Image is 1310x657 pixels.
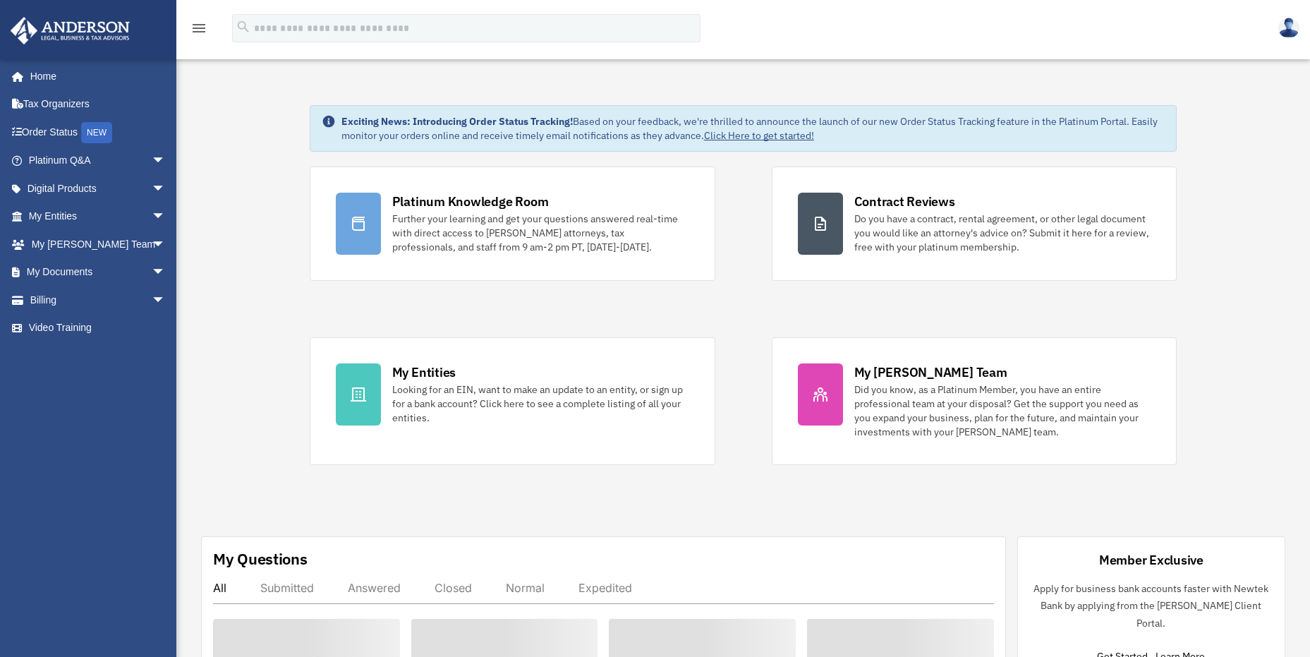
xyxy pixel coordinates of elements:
div: My Questions [213,548,308,569]
a: Platinum Knowledge Room Further your learning and get your questions answered real-time with dire... [310,167,715,281]
div: Submitted [260,581,314,595]
div: My [PERSON_NAME] Team [854,363,1007,381]
span: arrow_drop_down [152,230,180,259]
a: Click Here to get started! [704,129,814,142]
span: arrow_drop_down [152,258,180,287]
div: Did you know, as a Platinum Member, you have an entire professional team at your disposal? Get th... [854,382,1151,439]
img: Anderson Advisors Platinum Portal [6,17,134,44]
img: User Pic [1278,18,1299,38]
a: Platinum Q&Aarrow_drop_down [10,147,187,175]
div: Answered [348,581,401,595]
a: My Entities Looking for an EIN, want to make an update to an entity, or sign up for a bank accoun... [310,337,715,465]
a: My [PERSON_NAME] Teamarrow_drop_down [10,230,187,258]
span: arrow_drop_down [152,147,180,176]
a: Digital Productsarrow_drop_down [10,174,187,203]
a: menu [190,25,207,37]
div: Member Exclusive [1099,551,1203,569]
div: Closed [435,581,472,595]
a: My Entitiesarrow_drop_down [10,203,187,231]
a: Home [10,62,180,90]
span: arrow_drop_down [152,286,180,315]
a: Billingarrow_drop_down [10,286,187,314]
div: Contract Reviews [854,193,955,210]
div: Normal [506,581,545,595]
i: menu [190,20,207,37]
div: All [213,581,226,595]
a: Order StatusNEW [10,118,187,147]
a: Tax Organizers [10,90,187,119]
span: arrow_drop_down [152,203,180,231]
a: Contract Reviews Do you have a contract, rental agreement, or other legal document you would like... [772,167,1177,281]
div: Expedited [578,581,632,595]
div: Further your learning and get your questions answered real-time with direct access to [PERSON_NAM... [392,212,689,254]
div: Based on your feedback, we're thrilled to announce the launch of our new Order Status Tracking fe... [341,114,1165,143]
a: My Documentsarrow_drop_down [10,258,187,287]
div: Platinum Knowledge Room [392,193,549,210]
span: arrow_drop_down [152,174,180,203]
div: NEW [81,122,112,143]
a: Video Training [10,314,187,342]
div: Looking for an EIN, want to make an update to an entity, or sign up for a bank account? Click her... [392,382,689,425]
a: My [PERSON_NAME] Team Did you know, as a Platinum Member, you have an entire professional team at... [772,337,1177,465]
strong: Exciting News: Introducing Order Status Tracking! [341,115,573,128]
div: Do you have a contract, rental agreement, or other legal document you would like an attorney's ad... [854,212,1151,254]
div: My Entities [392,363,456,381]
p: Apply for business bank accounts faster with Newtek Bank by applying from the [PERSON_NAME] Clien... [1029,580,1273,632]
i: search [236,19,251,35]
